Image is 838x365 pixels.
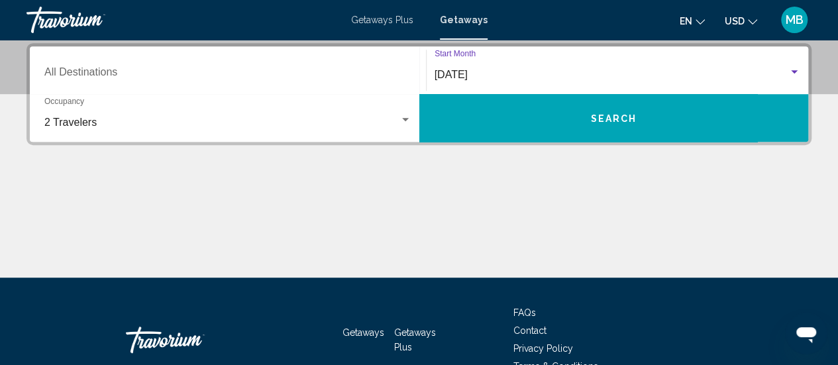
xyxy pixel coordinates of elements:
button: Change currency [725,11,757,30]
a: Getaways [342,327,384,338]
span: Search [590,113,637,124]
button: User Menu [777,6,812,34]
a: Getaways [440,15,488,25]
span: [DATE] [435,69,468,80]
iframe: Button to launch messaging window [785,312,827,354]
span: en [680,16,692,26]
a: Privacy Policy [513,343,573,354]
a: FAQs [513,307,536,318]
a: Contact [513,325,547,336]
a: Getaways Plus [394,327,436,352]
span: USD [725,16,745,26]
button: Search [419,94,809,142]
span: 2 Travelers [44,117,97,128]
div: Search widget [30,46,808,142]
a: Travorium [126,320,258,360]
button: Change language [680,11,705,30]
a: Travorium [26,7,338,33]
a: Getaways Plus [351,15,413,25]
span: MB [786,13,804,26]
